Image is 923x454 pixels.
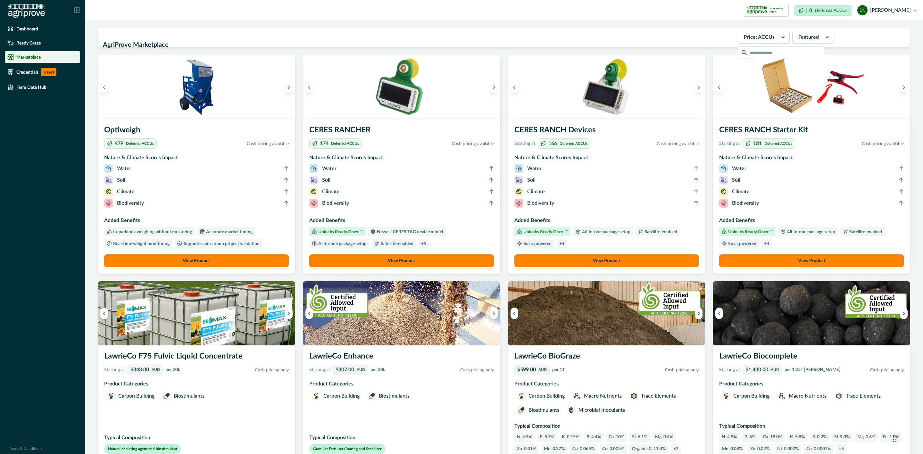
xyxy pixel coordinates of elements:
button: Previous image [511,81,518,93]
img: Biostimulants [518,407,525,413]
h3: Added Benefits [514,217,699,227]
button: Next image [285,81,293,93]
button: Previous image [305,81,313,93]
button: View Product [309,254,494,267]
h3: Nature & Climate Scores Impact [719,154,904,164]
p: 0.005% [610,446,624,452]
img: Microbial Inoculants [568,407,575,413]
p: Deferred ACCUs [815,8,847,13]
h2: AgriProve Marketplace [103,39,734,51]
p: Biostimulants [528,406,559,414]
p: 6.1% [638,434,647,441]
p: In-paddock weighing without mustering [112,230,192,234]
p: Deferred ACCUs [126,142,154,145]
p: Marketplace [16,54,41,60]
p: 8% [749,434,755,441]
p: Typical Composition [104,434,289,442]
p: Soil [322,176,330,184]
p: AUD [771,368,779,372]
p: 9.0% [840,434,850,441]
p: 4.5% [727,434,737,441]
button: Previous image [100,81,108,93]
p: + 5 [839,446,844,452]
p: 5.8% [795,434,805,441]
p: Cu [572,446,578,452]
p: AUD [357,368,365,372]
h3: LawrieCo Enhance [309,351,494,365]
p: All-in-one package setup [786,230,835,234]
p: Biostimulants [379,392,410,400]
p: 1.0% [889,434,899,441]
p: Ni [777,446,782,452]
p: Soil [117,176,125,184]
button: View Product [514,254,699,267]
a: CredentialsNEW! [5,65,80,79]
img: Carbon Building [313,393,320,399]
p: Product Categories [309,380,494,388]
p: Carbon Building [323,392,360,400]
button: Next image [695,81,703,93]
p: Cash pricing only [567,367,699,374]
img: Carbon Building [108,393,114,399]
img: Trace Elements [836,393,842,399]
a: Ready Graze [5,37,80,49]
p: Mg [655,434,661,441]
p: AUD [538,368,547,372]
p: Ready Graze [16,40,41,45]
p: Water [732,165,746,172]
button: View Product [104,254,289,267]
iframe: Chat Widget [891,423,923,454]
p: Product Categories [514,380,699,388]
p: Cash pricing available [159,141,289,147]
p: Supports soil carbon project validation [182,242,260,246]
p: Deferred ACCUs [331,142,359,145]
p: Satellite-enabled [643,230,677,234]
p: Deferred ACCUs [764,142,792,145]
h3: CERES RANCHER [309,124,494,138]
button: dylan cronje[PERSON_NAME] [857,3,917,18]
p: Ca [609,434,614,441]
p: P [744,434,747,441]
p: 4.5% [522,434,532,441]
p: Dashboard [16,26,38,31]
p: Organic C [632,446,652,452]
p: Starting at [514,140,535,147]
h3: LawrieCo BioGraze [514,351,699,365]
p: + 2 [673,446,678,452]
h3: CERES RANCH Devices [514,124,699,138]
p: Climate [527,188,545,195]
button: Next image [900,308,908,319]
p: 0.37% [553,446,565,452]
img: Biostimulants [163,393,170,399]
p: Solar powered [522,242,552,246]
p: Natural chelating agent and biostimulant [108,446,177,452]
p: 0.15% [567,434,579,441]
p: P [540,434,543,441]
p: 11.4% [653,446,666,452]
p: Product Categories [104,380,289,388]
p: Si [632,434,636,441]
p: 5.7% [545,434,554,441]
p: Unlocks Ready Graze™ [522,230,568,234]
a: Terms & Conditions [9,447,42,450]
p: Farm Data Hub [16,85,46,90]
button: Next image [900,81,908,93]
img: Carbon Building [723,393,729,399]
button: Previous image [715,308,723,319]
p: $599.00 [517,367,536,372]
p: Starting at [719,140,740,147]
p: + 5 [421,242,426,246]
p: Mn [722,446,728,452]
p: Typical Composition [719,422,904,430]
p: $343.00 [130,367,149,372]
p: Carbon Building [528,392,565,400]
p: Fe [883,434,887,441]
p: Carbon Building [118,392,154,400]
p: Satellite-enabled [848,230,882,234]
p: Cash pricing only [388,367,494,374]
button: View Product [719,254,904,267]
